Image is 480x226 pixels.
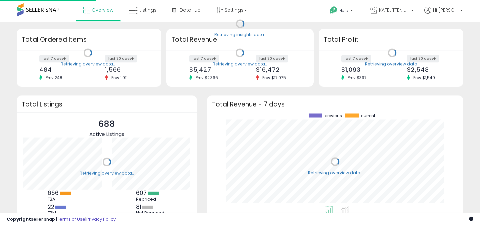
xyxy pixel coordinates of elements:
[61,61,115,67] div: Retrieving overview data..
[424,7,463,22] a: Hi [PERSON_NAME]
[139,7,157,13] span: Listings
[324,1,360,22] a: Help
[365,61,419,67] div: Retrieving overview data..
[180,7,201,13] span: DataHub
[379,7,409,13] span: KATELITTEN LLC
[433,7,458,13] span: Hi [PERSON_NAME]
[7,216,31,222] strong: Copyright
[339,8,348,13] span: Help
[7,216,116,223] div: seller snap | |
[80,170,134,176] div: Retrieving overview data..
[213,61,267,67] div: Retrieving overview data..
[92,7,113,13] span: Overview
[308,170,362,176] div: Retrieving overview data..
[329,6,338,14] i: Get Help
